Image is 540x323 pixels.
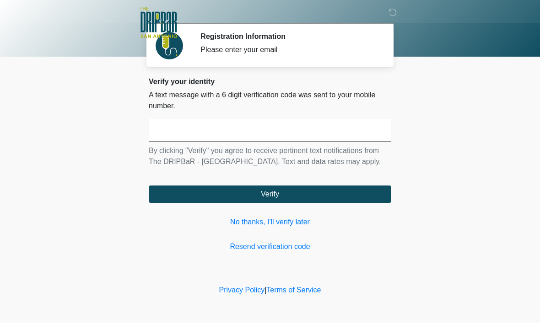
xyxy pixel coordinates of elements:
img: The DRIPBaR - San Antonio Fossil Creek Logo [140,7,177,39]
a: | [265,286,266,294]
p: A text message with a 6 digit verification code was sent to your mobile number. [149,90,391,111]
a: Resend verification code [149,241,391,252]
a: No thanks, I'll verify later [149,217,391,228]
h2: Verify your identity [149,77,391,86]
button: Verify [149,185,391,203]
a: Privacy Policy [219,286,265,294]
a: Terms of Service [266,286,321,294]
p: By clicking "Verify" you agree to receive pertinent text notifications from The DRIPBaR - [GEOGRA... [149,145,391,167]
img: Agent Avatar [156,32,183,59]
div: Please enter your email [200,44,378,55]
